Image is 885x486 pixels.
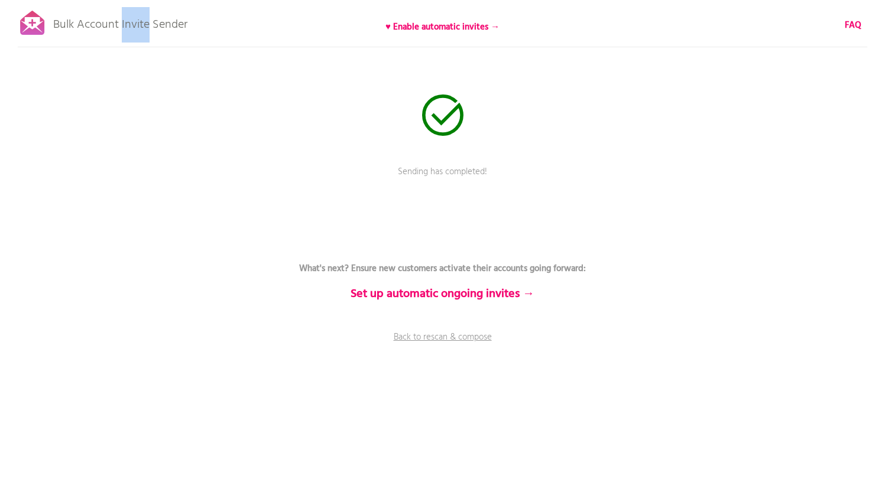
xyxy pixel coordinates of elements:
[845,18,861,32] b: FAQ
[265,165,620,195] p: Sending has completed!
[385,20,500,34] b: ♥ Enable automatic invites →
[265,331,620,360] a: Back to rescan & compose
[351,285,534,304] b: Set up automatic ongoing invites →
[299,262,586,276] b: What's next? Ensure new customers activate their accounts going forward:
[53,7,187,37] p: Bulk Account Invite Sender
[845,19,861,32] a: FAQ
